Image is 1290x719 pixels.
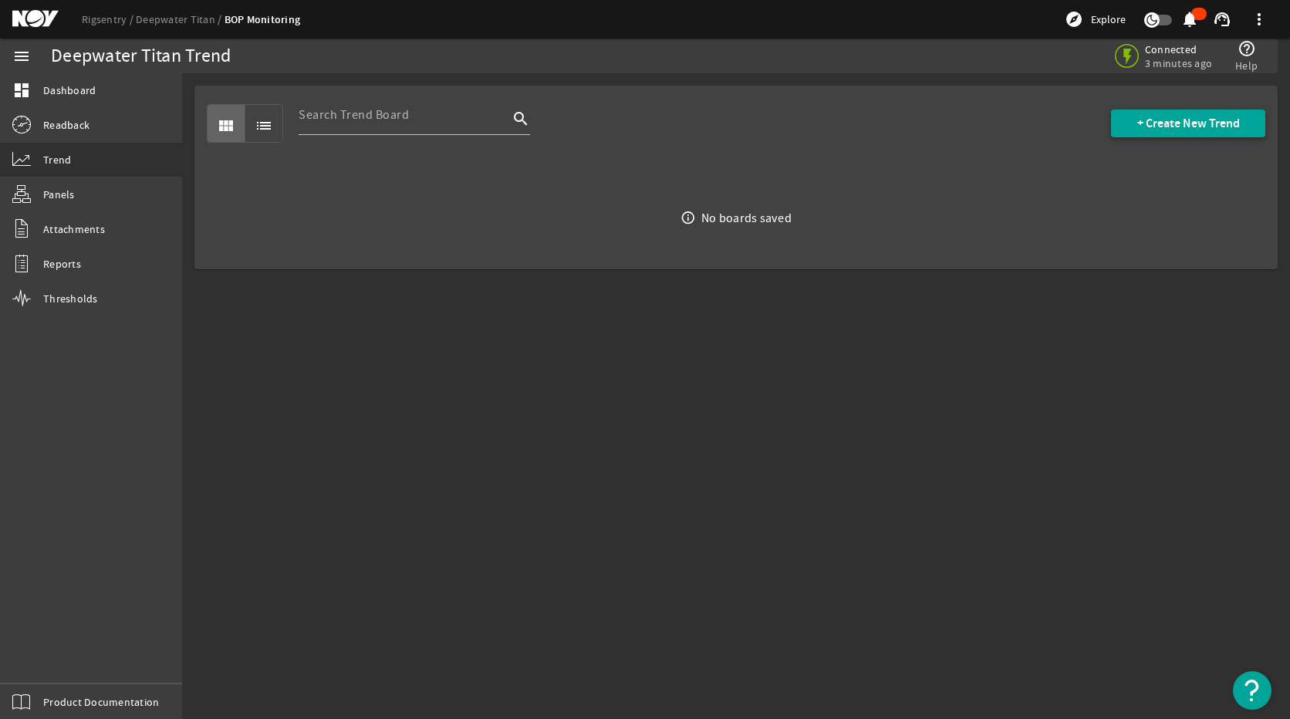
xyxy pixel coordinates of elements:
[1235,58,1258,73] span: Help
[43,83,96,98] span: Dashboard
[512,110,530,128] i: search
[1238,39,1256,58] mat-icon: help_outline
[12,81,31,100] mat-icon: dashboard
[43,152,71,167] span: Trend
[1145,42,1212,56] span: Connected
[225,12,301,27] a: BOP Monitoring
[217,116,235,135] mat-icon: view_module
[1145,56,1212,70] span: 3 minutes ago
[1059,7,1132,32] button: Explore
[680,211,696,226] i: info_outline
[136,12,225,26] a: Deepwater Titan
[701,211,792,226] div: No boards saved
[82,12,136,26] a: Rigsentry
[1241,1,1278,38] button: more_vert
[43,117,89,133] span: Readback
[1213,10,1231,29] mat-icon: support_agent
[299,106,508,124] input: Search Trend Board
[1111,110,1265,137] button: + Create New Trend
[43,694,159,710] span: Product Documentation
[1180,10,1199,29] mat-icon: notifications
[1065,10,1083,29] mat-icon: explore
[1091,12,1126,27] span: Explore
[1233,671,1271,710] button: Open Resource Center
[255,116,273,135] mat-icon: list
[43,291,98,306] span: Thresholds
[43,187,75,202] span: Panels
[43,256,81,272] span: Reports
[12,47,31,66] mat-icon: menu
[51,49,231,64] div: Deepwater Titan Trend
[1137,116,1240,131] span: + Create New Trend
[43,221,105,237] span: Attachments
